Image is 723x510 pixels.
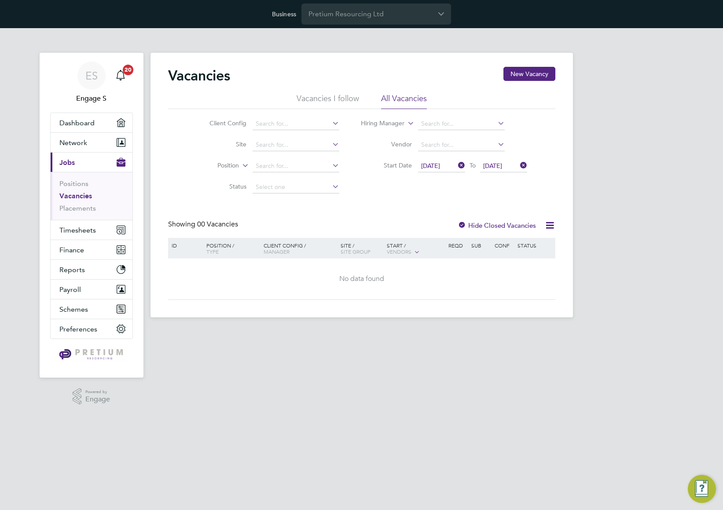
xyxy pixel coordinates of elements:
[59,179,88,188] a: Positions
[51,172,132,220] div: Jobs
[40,53,143,378] nav: Main navigation
[361,161,412,169] label: Start Date
[503,67,555,81] button: New Vacancy
[51,133,132,152] button: Network
[59,158,75,167] span: Jobs
[264,248,290,255] span: Manager
[168,220,240,229] div: Showing
[261,238,338,259] div: Client Config /
[51,260,132,279] button: Reports
[418,118,505,130] input: Search for...
[168,67,230,84] h2: Vacancies
[272,10,296,18] label: Business
[385,238,446,260] div: Start /
[196,182,246,190] label: Status
[59,325,97,333] span: Preferences
[196,119,246,127] label: Client Config
[169,274,554,284] div: No data found
[123,65,133,75] span: 20
[59,266,85,274] span: Reports
[196,140,246,148] label: Site
[50,62,133,104] a: ESEngage S
[85,70,98,81] span: ES
[59,285,81,294] span: Payroll
[253,181,339,193] input: Select one
[469,238,492,253] div: Sub
[50,348,133,362] a: Go to home page
[59,204,96,212] a: Placements
[51,240,132,259] button: Finance
[381,93,427,109] li: All Vacancies
[59,119,95,127] span: Dashboard
[688,475,716,503] button: Engage Resource Center
[169,238,200,253] div: ID
[253,118,339,130] input: Search for...
[188,161,239,170] label: Position
[253,160,339,172] input: Search for...
[51,319,132,339] button: Preferences
[492,238,515,253] div: Conf
[341,248,371,255] span: Site Group
[446,238,469,253] div: Reqd
[59,305,88,313] span: Schemes
[206,248,219,255] span: Type
[51,299,132,319] button: Schemes
[200,238,261,259] div: Position /
[338,238,385,259] div: Site /
[51,113,132,132] a: Dashboard
[50,93,133,104] span: Engage S
[51,220,132,240] button: Timesheets
[253,139,339,151] input: Search for...
[418,139,505,151] input: Search for...
[354,119,404,128] label: Hiring Manager
[59,246,84,254] span: Finance
[73,388,110,405] a: Powered byEngage
[51,280,132,299] button: Payroll
[515,238,554,253] div: Status
[51,153,132,172] button: Jobs
[112,62,129,90] a: 20
[197,220,238,229] span: 00 Vacancies
[483,162,502,170] span: [DATE]
[387,248,411,255] span: Vendors
[421,162,440,170] span: [DATE]
[85,388,110,396] span: Powered by
[467,160,478,171] span: To
[361,140,412,148] label: Vendor
[59,138,87,147] span: Network
[59,192,92,200] a: Vacancies
[297,93,359,109] li: Vacancies I follow
[59,226,96,234] span: Timesheets
[57,348,126,362] img: pretium-logo-retina.png
[458,221,536,229] label: Hide Closed Vacancies
[85,396,110,403] span: Engage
